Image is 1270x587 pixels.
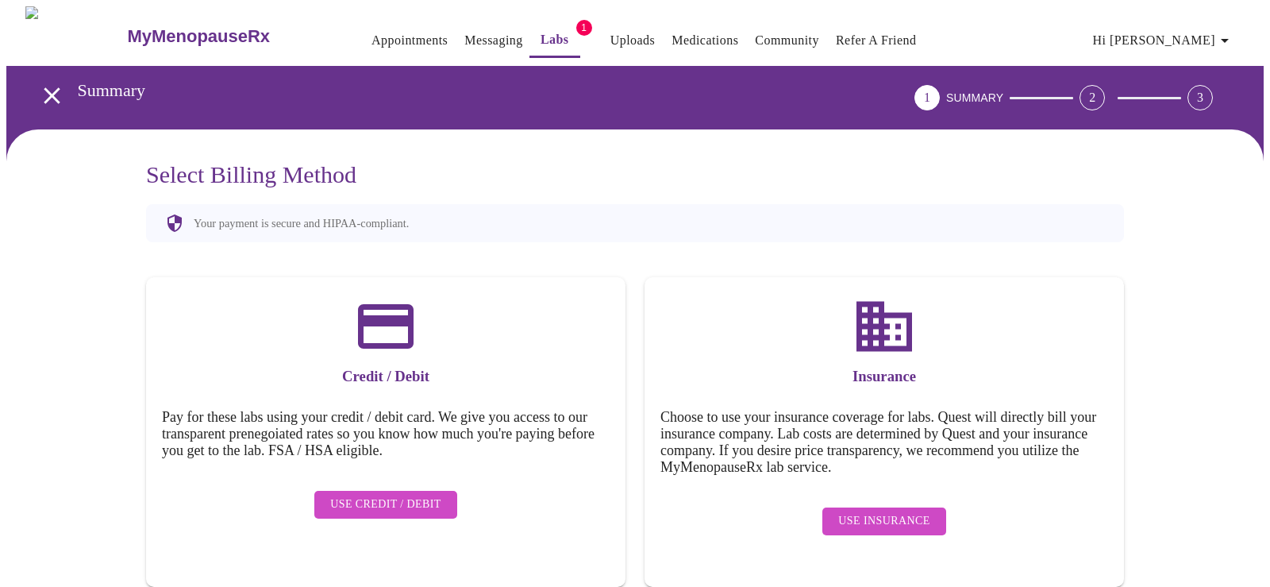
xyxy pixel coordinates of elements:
[665,25,745,56] button: Medications
[314,491,457,519] button: Use Credit / Debit
[1093,29,1234,52] span: Hi [PERSON_NAME]
[29,72,75,119] button: open drawer
[946,91,1003,104] span: SUMMARY
[829,25,923,56] button: Refer a Friend
[755,29,819,52] a: Community
[541,29,569,51] a: Labs
[576,20,592,36] span: 1
[822,508,945,535] button: Use Insurance
[464,29,522,52] a: Messaging
[1087,25,1241,56] button: Hi [PERSON_NAME]
[914,85,940,110] div: 1
[365,25,454,56] button: Appointments
[162,409,610,459] h5: Pay for these labs using your credit / debit card. We give you access to our transparent prenegoi...
[604,25,662,56] button: Uploads
[162,368,610,385] h3: Credit / Debit
[330,495,441,515] span: Use Credit / Debit
[371,29,448,52] a: Appointments
[1079,85,1105,110] div: 2
[127,26,270,47] h3: MyMenopauseRx
[25,6,125,66] img: MyMenopauseRx Logo
[194,217,409,230] p: Your payment is secure and HIPAA-compliant.
[836,29,917,52] a: Refer a Friend
[78,80,826,101] h3: Summary
[610,29,656,52] a: Uploads
[660,409,1108,476] h5: Choose to use your insurance coverage for labs. Quest will directly bill your insurance company. ...
[1187,85,1213,110] div: 3
[672,29,738,52] a: Medications
[146,161,1124,188] h3: Select Billing Method
[838,512,929,531] span: Use Insurance
[529,24,580,58] button: Labs
[458,25,529,56] button: Messaging
[125,9,333,64] a: MyMenopauseRx
[660,368,1108,385] h3: Insurance
[749,25,825,56] button: Community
